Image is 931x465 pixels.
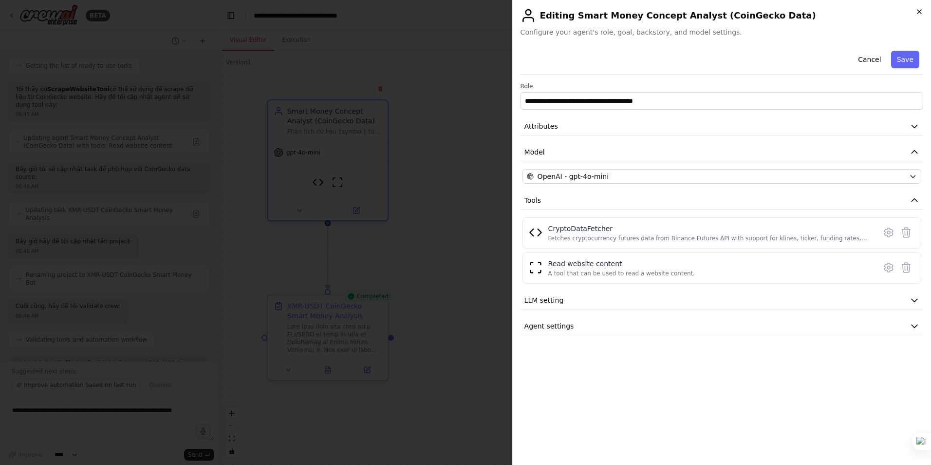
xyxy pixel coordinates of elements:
[521,117,923,136] button: Attributes
[522,169,921,184] button: OpenAI - gpt-4o-mini
[529,226,542,239] img: CryptoDataFetcher
[891,51,919,68] button: Save
[521,82,923,90] label: Role
[521,291,923,310] button: LLM setting
[548,224,870,233] div: CryptoDataFetcher
[548,234,870,242] div: Fetches cryptocurrency futures data from Binance Futures API with support for klines, ticker, fun...
[524,195,541,205] span: Tools
[524,147,545,157] span: Model
[524,295,564,305] span: LLM setting
[880,259,897,276] button: Configure tool
[897,224,915,241] button: Delete tool
[852,51,887,68] button: Cancel
[548,259,695,269] div: Read website content
[880,224,897,241] button: Configure tool
[897,259,915,276] button: Delete tool
[521,143,923,161] button: Model
[524,321,574,331] span: Agent settings
[548,270,695,277] div: A tool that can be used to read a website content.
[538,172,609,181] span: OpenAI - gpt-4o-mini
[521,27,923,37] span: Configure your agent's role, goal, backstory, and model settings.
[529,261,542,274] img: ScrapeWebsiteTool
[524,121,558,131] span: Attributes
[521,317,923,335] button: Agent settings
[521,8,923,23] h2: Editing Smart Money Concept Analyst (CoinGecko Data)
[521,192,923,210] button: Tools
